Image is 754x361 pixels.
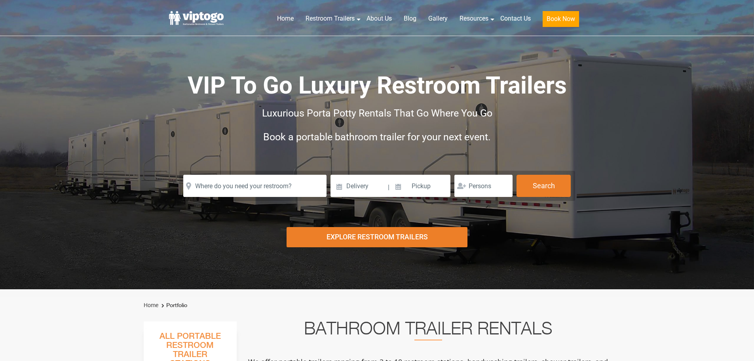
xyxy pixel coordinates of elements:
li: Portfolio [160,301,187,310]
div: Explore Restroom Trailers [287,227,467,247]
a: Book Now [537,10,585,32]
input: Where do you need your restroom? [183,175,327,197]
span: VIP To Go Luxury Restroom Trailers [188,71,567,99]
span: | [388,175,389,200]
input: Delivery [330,175,387,197]
input: Persons [454,175,513,197]
span: Luxurious Porta Potty Rentals That Go Where You Go [262,107,492,119]
a: Restroom Trailers [300,10,361,27]
a: Home [271,10,300,27]
a: About Us [361,10,398,27]
button: Book Now [543,11,579,27]
input: Pickup [391,175,451,197]
a: Contact Us [494,10,537,27]
h2: Bathroom Trailer Rentals [247,321,609,340]
button: Search [517,175,571,197]
a: Home [144,302,158,308]
a: Gallery [422,10,454,27]
a: Resources [454,10,494,27]
span: Book a portable bathroom trailer for your next event. [263,131,491,143]
a: Blog [398,10,422,27]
